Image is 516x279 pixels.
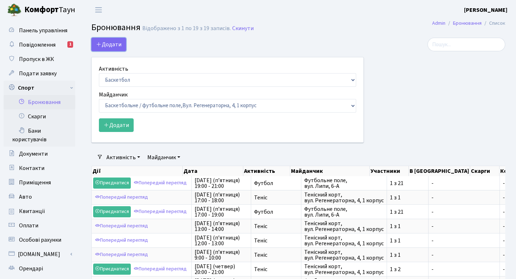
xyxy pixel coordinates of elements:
[195,235,248,246] span: [DATE] (п’ятниця) 12:00 - 13:00
[93,178,131,189] a: Приєднатися
[93,221,150,232] a: Попередній перегляд
[132,206,188,217] a: Попередній перегляд
[464,6,507,14] a: [PERSON_NAME]
[370,166,409,176] th: Участники
[4,95,75,109] a: Бронювання
[19,222,38,230] span: Оплати
[4,23,75,38] a: Панель управління
[4,190,75,204] a: Авто
[4,218,75,233] a: Оплати
[304,192,384,203] span: Тенісний корт, вул. Регенераторна, 4, 1 корпус
[4,147,75,161] a: Документи
[304,249,384,261] span: Тенісний корт, вул. Регенераторна, 4, 1 корпус
[99,65,128,73] label: Активність
[470,166,500,176] th: Скарги
[431,180,497,186] span: -
[93,235,150,246] a: Попередній перегляд
[195,178,248,189] span: [DATE] (п’ятниця) 19:00 - 21:00
[183,166,243,176] th: Дата
[4,247,75,261] a: [DOMAIN_NAME]
[19,207,45,215] span: Квитанції
[132,178,188,189] a: Попередній перегляд
[4,261,75,276] a: Орендарі
[4,233,75,247] a: Особові рахунки
[304,221,384,232] span: Тенісний корт, вул. Регенераторна, 4, 1 корпус
[482,19,505,27] li: Список
[254,223,298,229] span: Теніс
[390,209,425,215] span: 1 з 21
[390,180,425,186] span: 1 з 21
[290,166,370,176] th: Майданчик
[254,266,298,272] span: Теніс
[19,70,57,77] span: Подати заявку
[19,164,44,172] span: Контакти
[254,180,298,186] span: Футбол
[254,238,298,243] span: Теніс
[93,264,131,275] a: Приєднатися
[142,25,231,32] div: Відображено з 1 по 19 з 19 записів.
[195,192,248,203] span: [DATE] (п’ятниця) 17:00 - 18:00
[4,124,75,147] a: Бани користувачів
[4,52,75,66] a: Пропуск в ЖК
[431,195,497,200] span: -
[431,223,497,229] span: -
[453,19,482,27] a: Бронювання
[93,249,150,260] a: Попередній перегляд
[104,151,143,164] a: Активність
[390,238,425,243] span: 1 з 1
[431,209,497,215] span: -
[24,4,75,16] span: Таун
[92,166,183,176] th: Дії
[232,25,254,32] a: Скинути
[254,209,298,215] span: Футбол
[243,166,290,176] th: Активність
[4,161,75,175] a: Контакти
[304,178,384,189] span: Футбольне поле, вул. Липи, 6-А
[93,192,150,203] a: Попередній перегляд
[254,252,298,258] span: Теніс
[304,206,384,218] span: Футбольне поле, вул. Липи, 6-А
[91,38,126,51] button: Додати
[195,221,248,232] span: [DATE] (п’ятниця) 13:00 - 14:00
[99,90,128,99] label: Майданчик
[19,27,67,34] span: Панель управління
[19,236,61,244] span: Особові рахунки
[24,4,59,15] b: Комфорт
[4,204,75,218] a: Квитанції
[19,265,43,273] span: Орендарі
[132,264,188,275] a: Попередній перегляд
[390,266,425,272] span: 1 з 2
[91,21,140,34] span: Бронювання
[390,223,425,229] span: 1 з 1
[390,195,425,200] span: 1 з 1
[4,109,75,124] a: Скарги
[390,252,425,258] span: 1 з 1
[432,19,445,27] a: Admin
[4,38,75,52] a: Повідомлення1
[19,150,48,158] span: Документи
[7,3,21,17] img: logo.png
[4,175,75,190] a: Приміщення
[195,264,248,275] span: [DATE] (четвер) 20:00 - 21:00
[421,16,516,31] nav: breadcrumb
[67,41,73,48] div: 1
[195,206,248,218] span: [DATE] (п’ятниця) 17:00 - 19:00
[93,206,131,217] a: Приєднатися
[304,264,384,275] span: Тенісний корт, вул. Регенераторна, 4, 1 корпус
[431,238,497,243] span: -
[99,118,134,132] button: Додати
[409,166,470,176] th: В [GEOGRAPHIC_DATA]
[19,41,56,49] span: Повідомлення
[4,66,75,81] a: Подати заявку
[90,4,107,16] button: Переключити навігацію
[144,151,183,164] a: Майданчик
[304,235,384,246] span: Тенісний корт, вул. Регенераторна, 4, 1 корпус
[431,266,497,272] span: -
[19,193,32,201] span: Авто
[254,195,298,200] span: Теніс
[427,38,505,51] input: Пошук...
[4,81,75,95] a: Спорт
[19,55,54,63] span: Пропуск в ЖК
[19,179,51,186] span: Приміщення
